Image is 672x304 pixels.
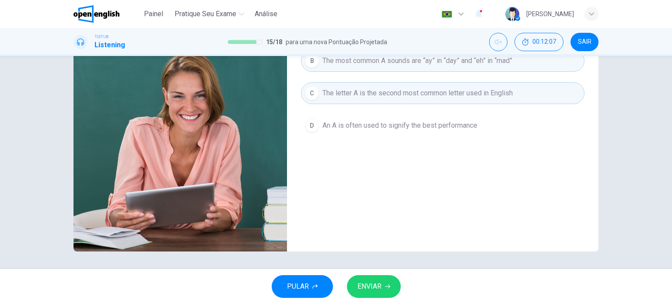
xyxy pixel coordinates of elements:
button: Painel [140,6,168,22]
img: OpenEnglish logo [73,5,119,23]
span: 00:12:07 [532,38,556,45]
button: SAIR [570,33,598,51]
img: pt [441,11,452,17]
span: para uma nova Pontuação Projetada [286,37,387,47]
div: Esconder [514,33,563,51]
span: ENVIAR [357,280,381,293]
button: Análise [251,6,281,22]
button: PULAR [272,275,333,298]
span: SAIR [578,38,591,45]
span: An A is often used to signify the best performance [322,120,477,131]
a: OpenEnglish logo [73,5,140,23]
img: Linguistics Class Lecture [73,38,287,252]
span: Pratique seu exame [175,9,236,19]
img: Profile picture [505,7,519,21]
span: Painel [144,9,163,19]
button: 00:12:07 [514,33,563,51]
h1: Listening [94,40,125,50]
span: PULAR [287,280,309,293]
span: Análise [255,9,277,19]
button: ENVIAR [347,275,401,298]
div: B [305,54,319,68]
div: Desilenciar [489,33,507,51]
span: 15 / 18 [266,37,282,47]
button: Pratique seu exame [171,6,248,22]
div: [PERSON_NAME] [526,9,574,19]
span: The letter A is the second most common letter used in English [322,88,513,98]
button: CThe letter A is the second most common letter used in English [301,82,584,104]
div: D [305,119,319,133]
button: BThe most common A sounds are “ay” in “day” and “eh” in “mad” [301,50,584,72]
button: DAn A is often used to signify the best performance [301,115,584,136]
span: TOEFL® [94,34,108,40]
span: The most common A sounds are “ay” in “day” and “eh” in “mad” [322,56,512,66]
div: C [305,86,319,100]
